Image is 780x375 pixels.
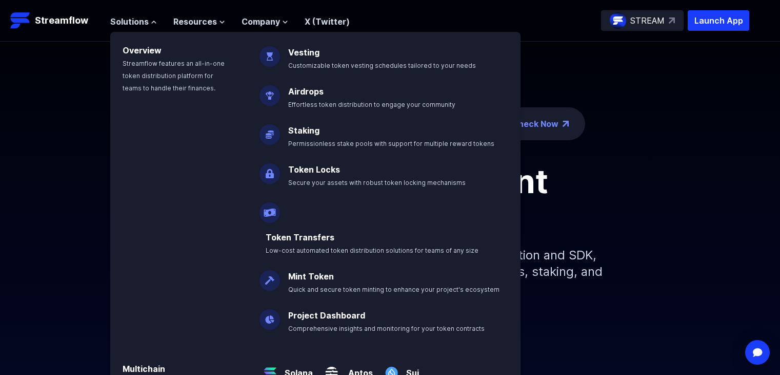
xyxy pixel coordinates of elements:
img: Mint Token [259,262,280,291]
img: Vesting [259,38,280,67]
span: Customizable token vesting schedules tailored to your needs [288,62,476,69]
button: Company [242,15,288,28]
a: Token Locks [288,164,340,175]
button: Solutions [110,15,157,28]
button: Launch App [688,10,749,31]
a: Streamflow [10,10,100,31]
a: Multichain [123,364,165,374]
img: Token Locks [259,155,280,184]
a: X (Twitter) [305,16,350,27]
div: Open Intercom Messenger [745,340,770,365]
span: Low-cost automated token distribution solutions for teams of any size [266,247,478,254]
img: streamflow-logo-circle.png [610,12,626,29]
img: top-right-arrow.png [563,121,569,127]
img: Streamflow Logo [10,10,31,31]
button: Resources [173,15,225,28]
a: Overview [123,45,162,55]
p: STREAM [630,14,665,27]
span: Company [242,15,280,28]
img: Payroll [259,194,280,223]
span: Permissionless stake pools with support for multiple reward tokens [288,140,494,147]
a: STREAM [601,10,684,31]
a: Staking [288,125,319,136]
a: Project Dashboard [288,310,365,321]
span: Solutions [110,15,149,28]
span: Quick and secure token minting to enhance your project's ecosystem [288,286,499,293]
a: Check Now [512,118,558,130]
img: Project Dashboard [259,301,280,330]
a: Token Transfers [266,232,334,242]
span: Secure your assets with robust token locking mechanisms [288,179,466,186]
img: Airdrops [259,77,280,106]
span: Resources [173,15,217,28]
span: Effortless token distribution to engage your community [288,101,455,108]
p: Streamflow [35,13,88,28]
span: Streamflow features an all-in-one token distribution platform for teams to handle their finances. [123,60,225,92]
span: Comprehensive insights and monitoring for your token contracts [288,325,485,332]
a: Airdrops [288,86,324,97]
a: Mint Token [288,271,334,282]
a: Vesting [288,47,319,58]
img: top-right-arrow.svg [669,17,675,24]
img: Staking [259,116,280,145]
